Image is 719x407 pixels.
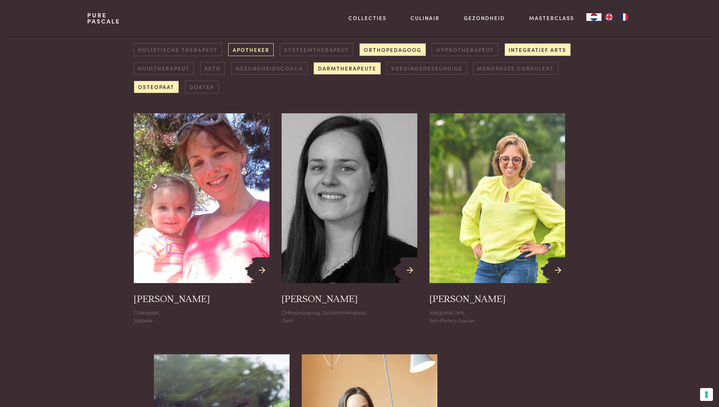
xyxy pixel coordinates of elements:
a: PurePascale [87,12,120,24]
a: FR [617,13,632,21]
button: Uw voorkeuren voor toestemming voor trackingtechnologieën [700,388,713,401]
img: Els Van Lathem [429,113,565,283]
h3: [PERSON_NAME] [134,293,210,305]
div: Gent [282,316,417,324]
a: Hypnotherapeut [432,43,498,56]
aside: Language selected: Nederlands [586,13,632,21]
img: Katrijn Beuselinck [134,113,269,283]
a: Voedingsdeskundige [387,62,467,75]
a: Osteopaat [134,81,179,93]
span: Osteopaat, [134,308,160,316]
a: Systeemtherapeut [280,43,353,56]
h3: [PERSON_NAME] [282,293,358,305]
a: Katrijn Beuselinck [PERSON_NAME] Osteopaat, Jabbeke [134,113,269,324]
a: 7c5b837f2fdf-SchermÂ­afbeelding_2024_12_03_om_22.44.24 [PERSON_NAME] Orthopedagoog,Systeemtherape... [282,113,417,324]
a: Darmtherapeute [313,62,381,75]
a: Gezondheidscoach [231,62,307,75]
div: Language [586,13,602,21]
a: Els Van Lathem [PERSON_NAME] Integratief arts, Sint-Pieters-Leeuw [429,113,565,324]
img: 7c5b837f2fdf-SchermÂ­afbeelding_2024_12_03_om_22.44.24 [282,113,417,283]
h3: [PERSON_NAME] [429,293,506,305]
span: Systeemtherapeut, [323,308,367,316]
a: Keto [200,62,225,75]
a: Holistische therapeut [134,43,222,56]
a: Gezondheid [464,14,505,22]
a: Apotheker [228,43,274,56]
a: Orthopedagoog [359,43,426,56]
span: Orthopedagoog, [282,308,321,316]
a: Culinair [410,14,440,22]
span: Integratief arts, [429,308,465,316]
ul: Language list [602,13,632,21]
a: Menopauze consulent [473,62,558,75]
a: Integratief arts [504,43,571,56]
a: Masterclass [529,14,574,22]
a: Collecties [348,14,387,22]
a: NL [586,13,602,21]
div: Jabbeke [134,316,269,324]
a: Huidtherapeut [134,62,194,75]
a: EN [602,13,617,21]
div: Sint-Pieters-Leeuw [429,316,565,324]
a: Dokter [185,81,219,93]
